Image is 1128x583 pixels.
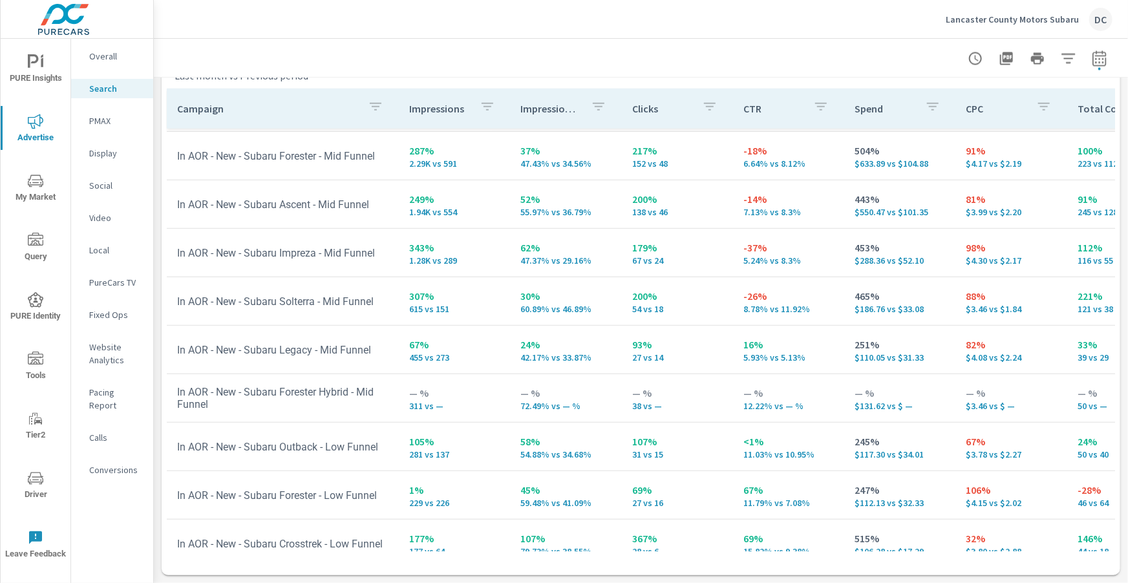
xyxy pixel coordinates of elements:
p: 106% [966,482,1057,497]
p: Conversions [89,463,143,476]
p: 88% [966,288,1057,303]
p: 5.24% vs 8.3% [743,255,834,265]
p: $112.13 vs $32.33 [855,497,945,507]
p: 52% [521,191,612,206]
div: PMAX [71,111,153,131]
p: 93% [632,336,723,352]
p: 79.73% vs 38.55% [521,546,612,556]
p: 107% [521,530,612,546]
td: In AOR - New - Subaru Legacy - Mid Funnel [167,333,399,366]
p: 2,289 vs 591 [409,158,500,168]
p: 11.03% vs 10.95% [743,449,834,459]
p: — % [521,385,612,400]
div: Video [71,208,153,228]
p: 6.64% vs 8.12% [743,158,834,168]
p: 138 vs 46 [632,206,723,217]
p: $106.28 vs $17.29 [855,546,945,556]
p: 504% [855,142,945,158]
div: Pacing Report [71,383,153,415]
span: Tools [5,352,67,383]
p: -14% [743,191,834,206]
p: -26% [743,288,834,303]
p: $3.80 vs $2.88 [966,546,1057,556]
p: 59.48% vs 41.09% [521,497,612,507]
p: 30% [521,288,612,303]
span: Query [5,233,67,264]
td: In AOR - New - Subaru Impreza - Mid Funnel [167,236,399,269]
p: Social [89,179,143,192]
p: 62% [521,239,612,255]
p: 45% [521,482,612,497]
p: Local [89,244,143,257]
p: 7.13% vs 8.3% [743,206,834,217]
td: In AOR - New - Subaru Solterra - Mid Funnel [167,284,399,317]
p: — % [966,385,1057,400]
p: 42.17% vs 33.87% [521,352,612,362]
p: 217% [632,142,723,158]
div: Fixed Ops [71,305,153,324]
p: 47.37% vs 29.16% [521,255,612,265]
td: In AOR - New - Subaru Outback - Low Funnel [167,430,399,463]
p: 1,279 vs 289 [409,255,500,265]
td: In AOR - New - Subaru Forester - Mid Funnel [167,139,399,172]
div: Social [71,176,153,195]
p: 229 vs 226 [409,497,500,507]
p: 82% [966,336,1057,352]
p: 54.88% vs 34.68% [521,449,612,459]
p: $4.15 vs $2.02 [966,497,1057,507]
p: 247% [855,482,945,497]
p: 453% [855,239,945,255]
p: 251% [855,336,945,352]
td: In AOR - New - Subaru Forester Hybrid - Mid Funnel [167,375,399,420]
p: 60.89% vs 46.89% [521,303,612,313]
p: Impressions [409,101,469,114]
p: Video [89,211,143,224]
p: $186.76 vs $33.08 [855,303,945,313]
p: 177 vs 64 [409,546,500,556]
p: 287% [409,142,500,158]
button: "Export Report to PDF" [994,45,1019,71]
div: Calls [71,428,153,447]
p: 152 vs 48 [632,158,723,168]
p: Calls [89,431,143,444]
p: 16% [743,336,834,352]
p: 455 vs 273 [409,352,500,362]
p: Lancaster County Motors Subaru [946,14,1079,25]
p: Website Analytics [89,341,143,366]
p: 81% [966,191,1057,206]
p: Overall [89,50,143,63]
p: 55.97% vs 36.79% [521,206,612,217]
p: PMAX [89,114,143,127]
p: 38 vs — [632,400,723,410]
p: Search [89,82,143,95]
p: Spend [855,101,914,114]
p: Pacing Report [89,386,143,412]
p: Display [89,147,143,160]
span: Driver [5,471,67,502]
button: Print Report [1025,45,1050,71]
span: PURE Identity [5,292,67,324]
p: CPC [966,101,1026,114]
p: -18% [743,142,834,158]
p: 27 vs 16 [632,497,723,507]
p: 615 vs 151 [409,303,500,313]
p: $117.30 vs $34.01 [855,449,945,459]
p: <1% [743,433,834,449]
div: Display [71,143,153,163]
p: 69% [743,530,834,546]
p: 58% [521,433,612,449]
p: 245% [855,433,945,449]
p: 31 vs 15 [632,449,723,459]
p: Impression Share [521,101,580,114]
p: $110.05 vs $31.33 [855,352,945,362]
p: 343% [409,239,500,255]
p: 1,935 vs 554 [409,206,500,217]
span: Tier2 [5,411,67,443]
p: $3.99 vs $2.20 [966,206,1057,217]
div: nav menu [1,39,70,574]
p: $633.89 vs $104.88 [855,158,945,168]
p: 307% [409,288,500,303]
div: DC [1089,8,1112,31]
p: $3.46 vs $ — [966,400,1057,410]
p: — % [632,385,723,400]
